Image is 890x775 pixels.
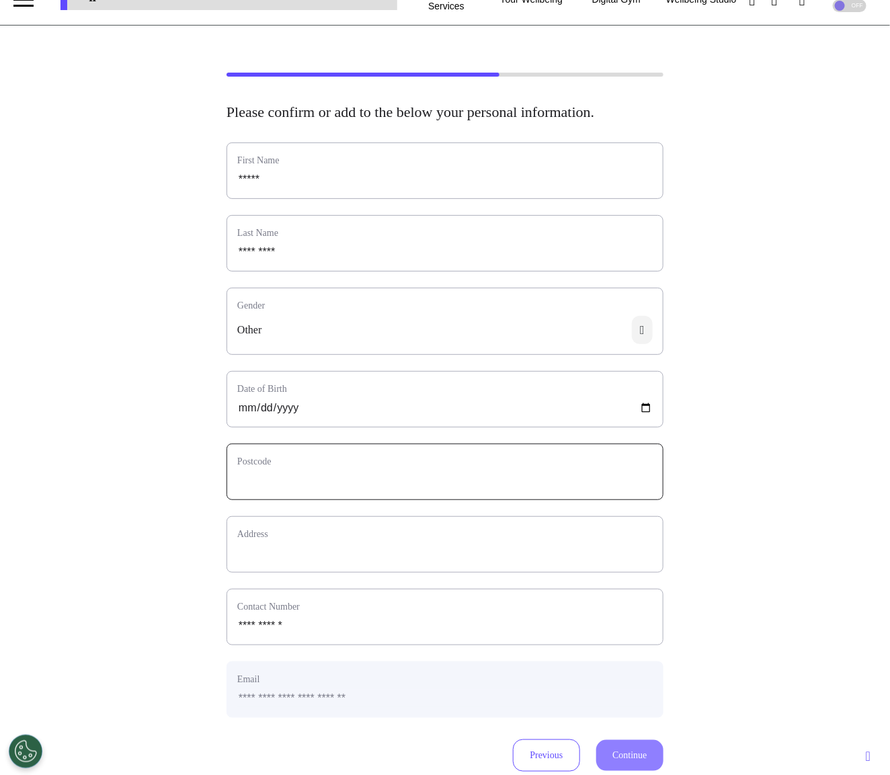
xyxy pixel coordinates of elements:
label: Last Name [237,226,653,240]
button: Open Preferences [9,735,42,768]
label: Postcode [237,454,653,468]
span: Other [237,322,261,338]
label: Address [237,527,653,541]
button: Previous [513,739,580,772]
label: Contact Number [237,600,653,614]
button: Continue [596,740,663,771]
label: Date of Birth [237,382,653,396]
label: Gender [227,288,663,313]
label: Email [237,672,653,686]
label: First Name [237,153,653,167]
h2: Please confirm or add to the below your personal information. [227,104,663,121]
